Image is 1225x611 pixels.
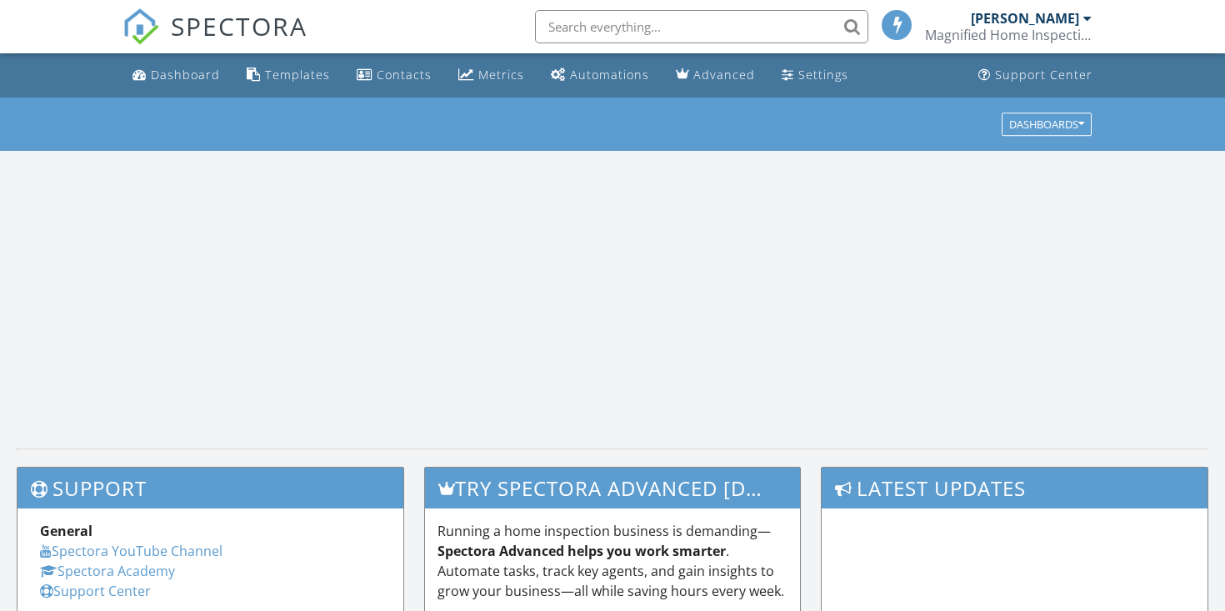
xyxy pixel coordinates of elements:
[126,60,227,91] a: Dashboard
[1009,118,1084,130] div: Dashboards
[122,23,307,58] a: SPECTORA
[798,67,848,83] div: Settings
[171,8,307,43] span: SPECTORA
[822,468,1207,508] h3: Latest Updates
[925,27,1092,43] div: Magnified Home Inspections
[151,67,220,83] div: Dashboard
[425,468,801,508] h3: Try spectora advanced [DATE]
[535,10,868,43] input: Search everything...
[265,67,330,83] div: Templates
[122,8,159,45] img: The Best Home Inspection Software - Spectora
[437,542,726,560] strong: Spectora Advanced helps you work smarter
[40,542,222,560] a: Spectora YouTube Channel
[40,562,175,580] a: Spectora Academy
[971,10,1079,27] div: [PERSON_NAME]
[40,582,151,600] a: Support Center
[995,67,1092,83] div: Support Center
[478,67,524,83] div: Metrics
[1002,113,1092,136] button: Dashboards
[693,67,755,83] div: Advanced
[17,468,403,508] h3: Support
[350,60,438,91] a: Contacts
[452,60,531,91] a: Metrics
[775,60,855,91] a: Settings
[377,67,432,83] div: Contacts
[240,60,337,91] a: Templates
[570,67,649,83] div: Automations
[544,60,656,91] a: Automations (Basic)
[437,521,788,601] p: Running a home inspection business is demanding— . Automate tasks, track key agents, and gain ins...
[972,60,1099,91] a: Support Center
[40,522,92,540] strong: General
[669,60,762,91] a: Advanced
